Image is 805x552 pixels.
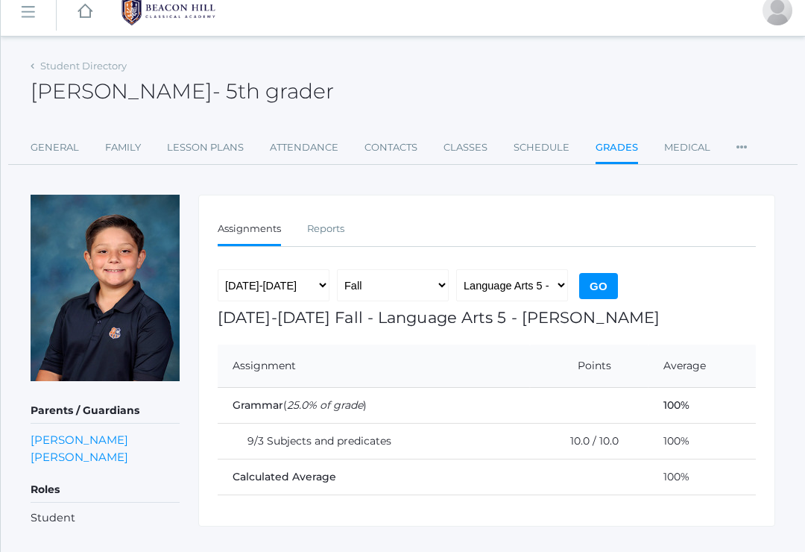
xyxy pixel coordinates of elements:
a: Schedule [514,133,569,163]
a: Attendance [270,133,338,163]
img: Aiden Oceguera [31,195,180,381]
td: 100% [648,388,756,424]
h2: [PERSON_NAME] [31,80,334,103]
a: [PERSON_NAME] [31,431,128,448]
span: Grammar [233,398,283,412]
h5: Roles [31,477,180,503]
em: 25.0% of grade [287,398,363,412]
td: ( ) [218,388,648,424]
a: Reports [307,214,344,244]
th: Average [648,345,756,388]
td: 100% [648,460,756,495]
a: Contacts [364,133,417,163]
a: [PERSON_NAME] [31,448,128,465]
h1: [DATE]-[DATE] Fall - Language Arts 5 - [PERSON_NAME] [218,309,756,326]
a: Student Directory [40,60,127,72]
td: Calculated Average [218,460,648,495]
td: 10.0 / 10.0 [530,424,648,460]
th: Assignment [218,345,530,388]
a: General [31,133,79,163]
a: Lesson Plans [167,133,244,163]
li: Student [31,510,180,527]
input: Go [579,273,618,299]
td: 9/3 Subjects and predicates [218,424,530,460]
a: Assignments [218,214,281,246]
a: Medical [664,133,710,163]
span: - 5th grader [212,78,334,104]
a: Grades [596,133,638,165]
a: Family [105,133,141,163]
th: Points [530,345,648,388]
td: 100% [648,424,756,460]
h5: Parents / Guardians [31,398,180,424]
a: Classes [443,133,487,163]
